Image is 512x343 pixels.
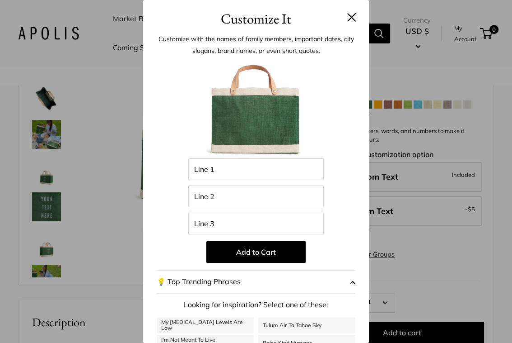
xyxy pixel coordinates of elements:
img: Customizer_PMB_Green.jpg [206,59,306,158]
button: 💡 Top Trending Phrases [157,270,355,294]
button: Add to Cart [206,241,306,263]
p: Customize with the names of family members, important dates, city slogans, brand names, or even s... [157,33,355,57]
a: My [MEDICAL_DATA] Levels Are Low [157,317,254,333]
p: Looking for inspiration? Select one of these: [157,298,355,312]
h3: Customize It [157,8,355,29]
a: Tulum Air To Tahoe Sky [258,317,355,333]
